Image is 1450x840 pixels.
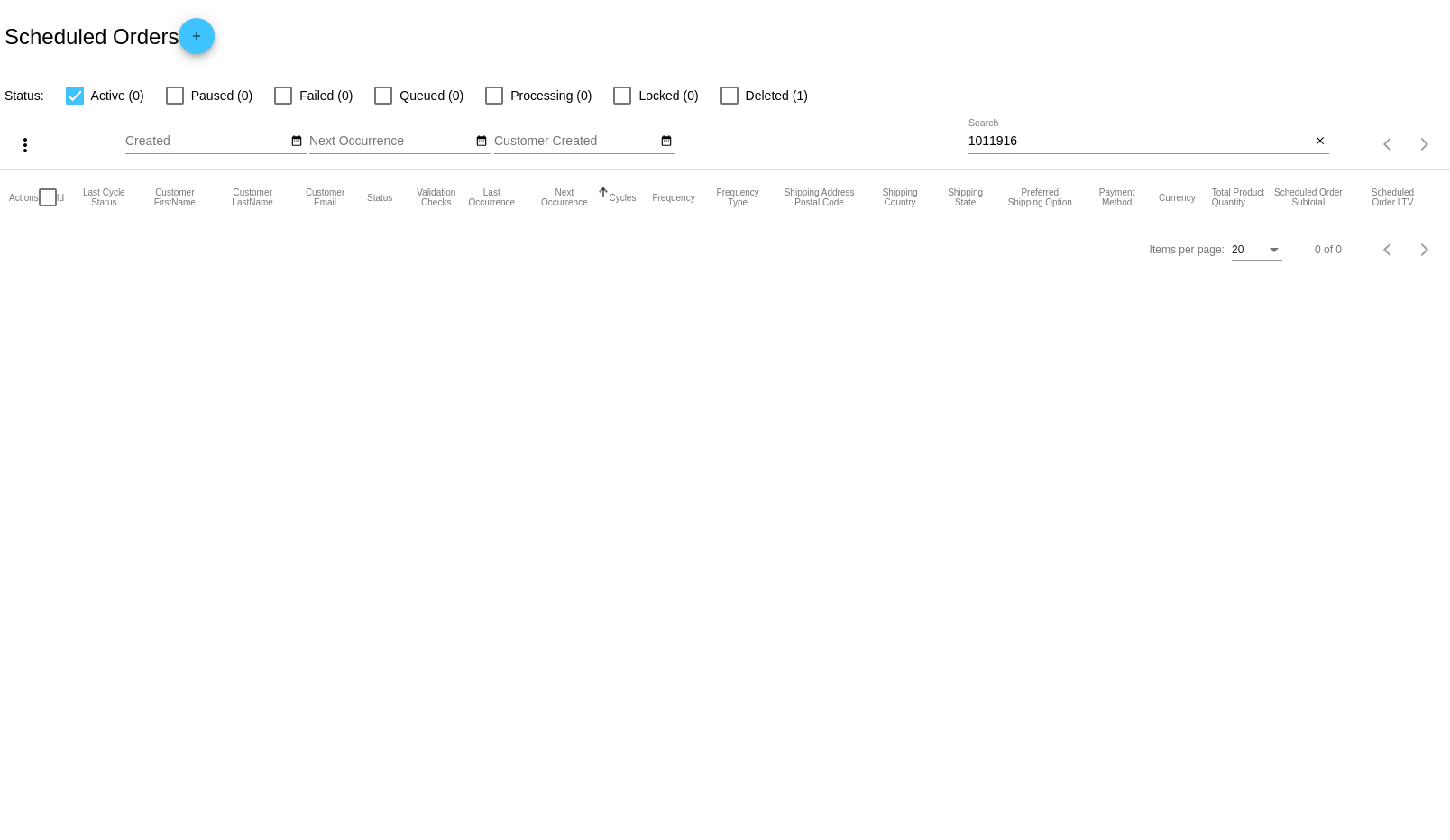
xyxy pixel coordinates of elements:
button: Change sorting for LifetimeValue [1361,187,1425,207]
button: Change sorting for PreferredShippingOption [1005,187,1075,207]
button: Change sorting for Cycles [609,192,636,203]
button: Change sorting for CustomerEmail [299,187,351,207]
button: Change sorting for PaymentMethod.Type [1091,187,1143,207]
mat-icon: date_range [290,134,303,149]
mat-icon: date_range [475,134,488,149]
mat-header-cell: Total Product Quantity [1212,170,1272,224]
button: Change sorting for LastProcessingCycleId [80,187,127,207]
input: Customer Created [494,134,656,149]
span: Status: [5,88,44,103]
button: Change sorting for Id [57,192,64,203]
div: 0 of 0 [1315,243,1342,256]
button: Change sorting for CustomerLastName [222,187,283,207]
span: Paused (0) [191,85,252,106]
button: Previous page [1371,232,1407,268]
mat-icon: add [186,30,207,51]
button: Change sorting for NextOccurrenceUtc [536,187,592,207]
button: Change sorting for CustomerFirstName [144,187,206,207]
button: Next page [1407,126,1443,162]
span: Active (0) [91,85,144,106]
button: Change sorting for ShippingCountry [874,187,925,207]
button: Next page [1407,232,1443,268]
button: Change sorting for CurrencyIso [1159,192,1196,203]
button: Previous page [1371,126,1407,162]
button: Change sorting for FrequencyType [711,187,765,207]
button: Change sorting for Subtotal [1272,187,1344,207]
h2: Scheduled Orders [5,18,215,54]
input: Next Occurrence [309,134,472,149]
mat-header-cell: Actions [9,170,39,224]
button: Change sorting for ShippingPostcode [781,187,858,207]
input: Search [968,134,1311,149]
mat-select: Items per page: [1232,244,1282,257]
mat-icon: more_vert [14,134,36,156]
button: Change sorting for LastOccurrenceUtc [463,187,519,207]
button: Change sorting for Status [367,192,392,203]
span: Locked (0) [638,85,698,106]
button: Change sorting for ShippingState [942,187,989,207]
span: Queued (0) [399,85,463,106]
span: Processing (0) [510,85,592,106]
input: Created [125,134,288,149]
span: Deleted (1) [746,85,808,106]
div: Items per page: [1150,243,1225,256]
button: Clear [1310,132,1329,151]
span: 20 [1232,243,1244,256]
mat-icon: close [1314,134,1326,149]
mat-icon: date_range [660,134,673,149]
button: Change sorting for Frequency [652,192,694,203]
span: Failed (0) [299,85,353,106]
mat-header-cell: Validation Checks [408,170,463,224]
